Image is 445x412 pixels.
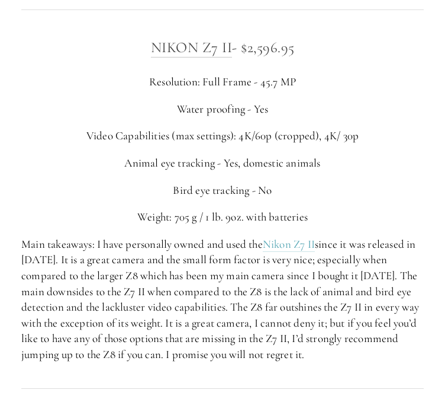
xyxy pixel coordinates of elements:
p: Video Capabilities (max settings): 4K/60p (cropped), 4K/ 30p [21,128,424,144]
a: Nikon Z7 II [151,39,233,58]
h3: - $2,596.95 [21,36,424,59]
p: Bird eye tracking - No [21,183,424,199]
p: Animal eye tracking - Yes, domestic animals [21,155,424,171]
p: Weight: 705 g / 1 lb. 9oz. with batteries [21,209,424,225]
p: Main takeaways: I have personally owned and used the since it was released in [DATE]. It is a gre... [21,237,424,363]
p: Resolution: Full Frame - 45.7 MP [21,74,424,90]
p: Water proofing - Yes [21,101,424,117]
a: Nikon Z7 II [263,237,315,252]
